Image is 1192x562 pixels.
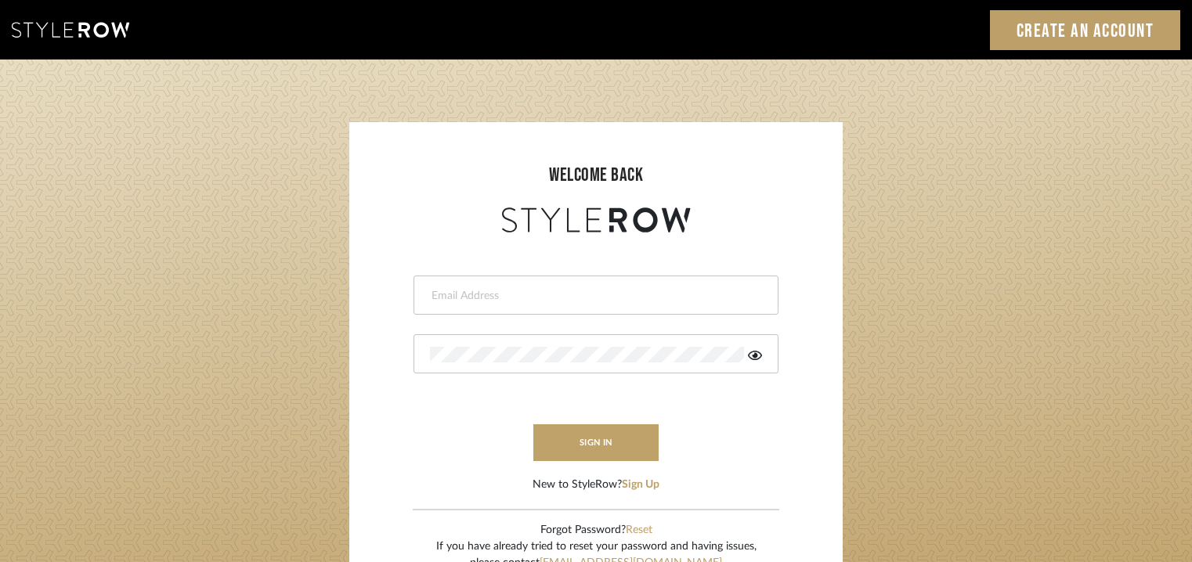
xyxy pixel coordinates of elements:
button: sign in [533,424,659,461]
div: welcome back [365,161,827,189]
div: Forgot Password? [436,522,757,539]
button: Reset [626,522,652,539]
a: Create an Account [990,10,1181,50]
div: New to StyleRow? [533,477,659,493]
input: Email Address [430,288,758,304]
button: Sign Up [622,477,659,493]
